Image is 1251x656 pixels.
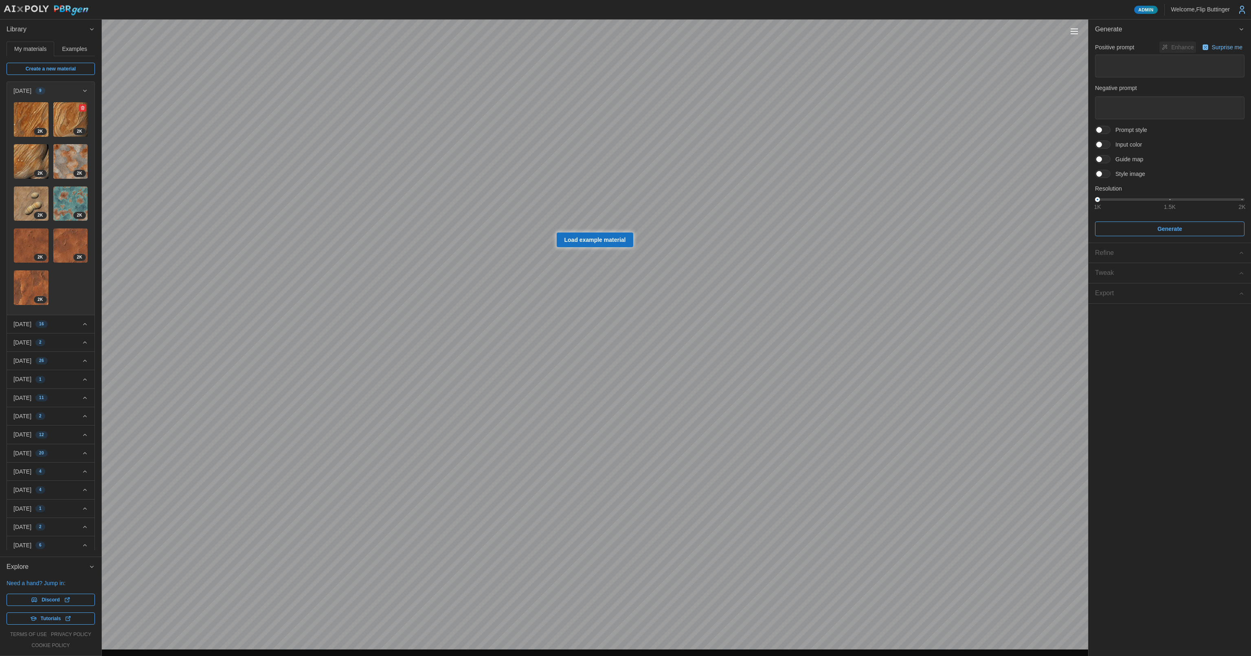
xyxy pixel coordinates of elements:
[1159,42,1196,53] button: Enhance
[13,430,31,439] p: [DATE]
[77,170,82,177] span: 2 K
[1095,84,1244,92] p: Negative prompt
[7,579,95,587] p: Need a hand? Jump in:
[53,102,88,137] img: wkOopuI8XGd4gsuydhb0
[39,432,44,438] span: 12
[1095,20,1238,39] span: Generate
[1095,283,1238,303] span: Export
[7,444,94,462] button: [DATE]20
[7,500,94,518] button: [DATE]1
[1138,6,1153,13] span: Admin
[10,631,47,638] a: terms of use
[13,412,31,420] p: [DATE]
[53,102,88,137] a: wkOopuI8XGd4gsuydhb02K
[53,186,88,221] img: Bu7jcovynSGXLA9BgqC4
[7,612,95,625] a: Tutorials
[77,254,82,261] span: 2 K
[39,339,42,346] span: 2
[13,228,49,263] a: jAOH5UYdPacwqzeCLC7S2K
[53,186,88,222] a: Bu7jcovynSGXLA9BgqC42K
[39,505,42,512] span: 1
[39,450,44,456] span: 20
[13,394,31,402] p: [DATE]
[7,481,94,499] button: [DATE]4
[62,46,87,52] span: Examples
[13,486,31,494] p: [DATE]
[13,467,31,476] p: [DATE]
[14,144,48,179] img: 7fjK4XcQhwFEsRdPTQKC
[13,375,31,383] p: [DATE]
[1111,140,1142,149] span: Input color
[53,144,88,179] a: gNHcOYJSQco4Y0GSsoCU2K
[1111,155,1143,163] span: Guide map
[39,487,42,493] span: 4
[1111,170,1145,178] span: Style image
[14,270,48,305] img: Puzo5sgsW8SDAq9yVm7d
[7,370,94,388] button: [DATE]1
[7,352,94,370] button: [DATE]26
[77,128,82,135] span: 2 K
[1089,263,1251,283] button: Tweak
[1095,263,1238,283] span: Tweak
[31,642,70,649] a: cookie policy
[39,321,44,327] span: 16
[13,523,31,531] p: [DATE]
[3,5,89,16] img: AIxPoly PBRgen
[7,594,95,606] a: Discord
[1089,243,1251,263] button: Refine
[7,518,94,536] button: [DATE]2
[39,413,42,419] span: 2
[1111,126,1147,134] span: Prompt style
[13,87,31,95] p: [DATE]
[7,333,94,351] button: [DATE]2
[1171,43,1195,51] p: Enhance
[1157,222,1182,236] span: Generate
[26,63,76,75] span: Create a new material
[7,100,94,314] div: [DATE]9
[13,541,31,549] p: [DATE]
[1089,20,1251,39] button: Generate
[53,228,88,263] img: 4nSfKTNJZsiXHz0tFeNj
[1089,283,1251,303] button: Export
[7,63,95,75] a: Create a new material
[7,536,94,554] button: [DATE]6
[7,82,94,100] button: [DATE]9
[39,376,42,383] span: 1
[14,186,48,221] img: wofpd4f3mDFnMB9bF1MT
[39,358,44,364] span: 26
[13,270,49,305] a: Puzo5sgsW8SDAq9yVm7d2K
[37,170,43,177] span: 2 K
[13,357,31,365] p: [DATE]
[7,557,89,577] span: Explore
[13,338,31,347] p: [DATE]
[39,395,44,401] span: 11
[1095,222,1244,236] button: Generate
[1095,184,1244,193] p: Resolution
[13,186,49,222] a: wofpd4f3mDFnMB9bF1MT2K
[13,505,31,513] p: [DATE]
[7,463,94,480] button: [DATE]4
[37,254,43,261] span: 2 K
[1089,39,1251,243] div: Generate
[7,426,94,443] button: [DATE]12
[37,128,43,135] span: 2 K
[13,144,49,179] a: 7fjK4XcQhwFEsRdPTQKC2K
[7,407,94,425] button: [DATE]2
[1095,43,1134,51] p: Positive prompt
[42,594,60,606] span: Discord
[7,20,89,39] span: Library
[1095,248,1238,258] div: Refine
[7,389,94,407] button: [DATE]11
[1069,26,1080,37] button: Toggle viewport controls
[37,212,43,219] span: 2 K
[53,144,88,179] img: gNHcOYJSQco4Y0GSsoCU
[557,233,634,247] a: Load example material
[1200,42,1244,53] button: Surprise me
[13,449,31,457] p: [DATE]
[1212,43,1244,51] p: Surprise me
[7,315,94,333] button: [DATE]16
[39,524,42,530] span: 2
[41,613,61,624] span: Tutorials
[14,46,46,52] span: My materials
[14,102,48,137] img: DgS71UN8wWAt2nrrblZb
